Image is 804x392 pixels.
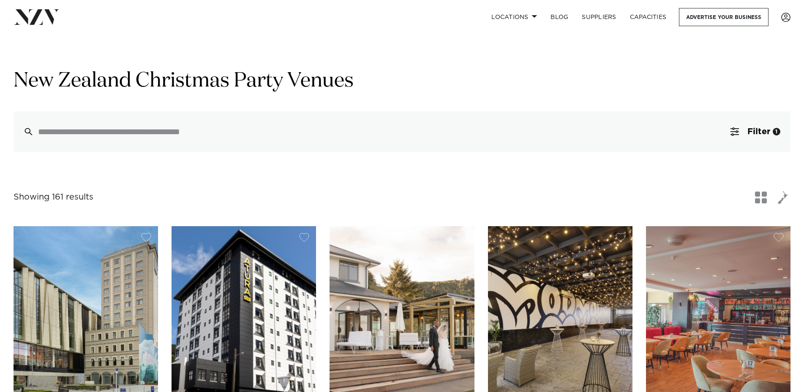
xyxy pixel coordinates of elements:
[747,127,770,136] span: Filter
[773,128,780,135] div: 1
[14,9,60,24] img: nzv-logo.png
[623,8,673,26] a: Capacities
[720,111,790,152] button: Filter1
[14,68,790,95] h1: New Zealand Christmas Party Venues
[575,8,623,26] a: SUPPLIERS
[544,8,575,26] a: BLOG
[14,191,93,204] div: Showing 161 results
[679,8,769,26] a: Advertise your business
[485,8,544,26] a: Locations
